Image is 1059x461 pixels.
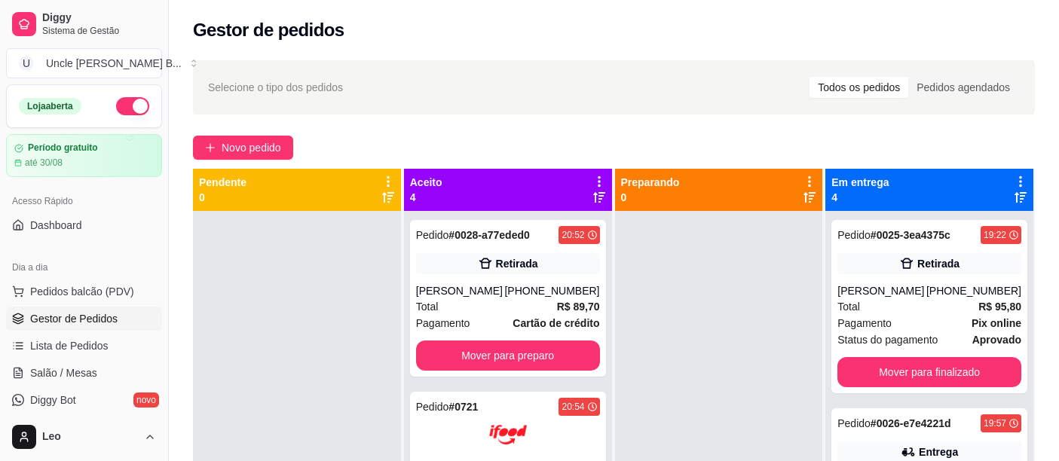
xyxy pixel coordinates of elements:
span: Total [837,298,860,315]
strong: Pix online [972,317,1021,329]
div: 19:22 [984,229,1006,241]
span: Salão / Mesas [30,365,97,380]
span: Lista de Pedidos [30,338,109,353]
p: 4 [831,190,889,205]
span: Diggy Bot [30,392,76,408]
span: Pedido [416,229,449,241]
strong: # 0721 [448,401,478,413]
p: Aceito [410,175,442,190]
strong: aprovado [972,334,1021,346]
a: Gestor de Pedidos [6,307,162,331]
p: Pendente [199,175,246,190]
button: Pedidos balcão (PDV) [6,279,162,304]
span: Pedido [837,417,871,429]
span: Pedidos balcão (PDV) [30,284,134,299]
img: ifood [489,416,527,453]
span: Gestor de Pedidos [30,311,118,326]
article: até 30/08 [25,157,63,169]
h2: Gestor de pedidos [193,18,344,42]
a: Salão / Mesas [6,361,162,385]
p: 0 [621,190,680,205]
button: Mover para preparo [416,340,600,371]
article: Período gratuito [28,142,98,154]
span: Sistema de Gestão [42,25,156,37]
strong: R$ 89,70 [557,301,600,313]
a: DiggySistema de Gestão [6,6,162,42]
div: 20:52 [562,229,584,241]
span: Total [416,298,439,315]
button: Select a team [6,48,162,78]
div: 20:54 [562,401,584,413]
div: Pedidos agendados [908,77,1018,98]
a: Diggy Botnovo [6,388,162,412]
div: [PHONE_NUMBER] [926,283,1021,298]
div: [PERSON_NAME] [416,283,505,298]
strong: # 0025-3ea4375c [871,229,950,241]
span: Pedido [837,229,871,241]
button: Leo [6,419,162,455]
div: Entrega [919,444,958,459]
button: Alterar Status [116,97,149,115]
span: plus [205,142,216,153]
span: Pedido [416,401,449,413]
a: Dashboard [6,213,162,237]
strong: # 0026-e7e4221d [871,417,951,429]
a: Lista de Pedidos [6,334,162,358]
span: U [19,56,34,71]
p: Em entrega [831,175,889,190]
span: Novo pedido [222,139,281,156]
div: Retirada [496,256,538,271]
strong: # 0028-a77eded0 [448,229,529,241]
span: Pagamento [416,315,470,331]
div: Uncle [PERSON_NAME] B ... [46,56,182,71]
a: Período gratuitoaté 30/08 [6,134,162,177]
p: 0 [199,190,246,205]
div: Dia a dia [6,255,162,279]
div: [PHONE_NUMBER] [504,283,599,298]
span: Dashboard [30,218,82,233]
span: Leo [42,430,138,444]
div: Acesso Rápido [6,189,162,213]
p: Preparando [621,175,680,190]
div: Loja aberta [19,98,81,114]
strong: Cartão de crédito [513,317,599,329]
div: [PERSON_NAME] [837,283,926,298]
span: Diggy [42,11,156,25]
p: 4 [410,190,442,205]
div: Retirada [917,256,960,271]
span: Pagamento [837,315,892,331]
div: 19:57 [984,417,1006,429]
div: Todos os pedidos [810,77,908,98]
strong: R$ 95,80 [978,301,1021,313]
span: Status do pagamento [837,331,938,348]
button: Mover para finalizado [837,357,1021,387]
span: Selecione o tipo dos pedidos [208,79,343,96]
button: Novo pedido [193,136,293,160]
